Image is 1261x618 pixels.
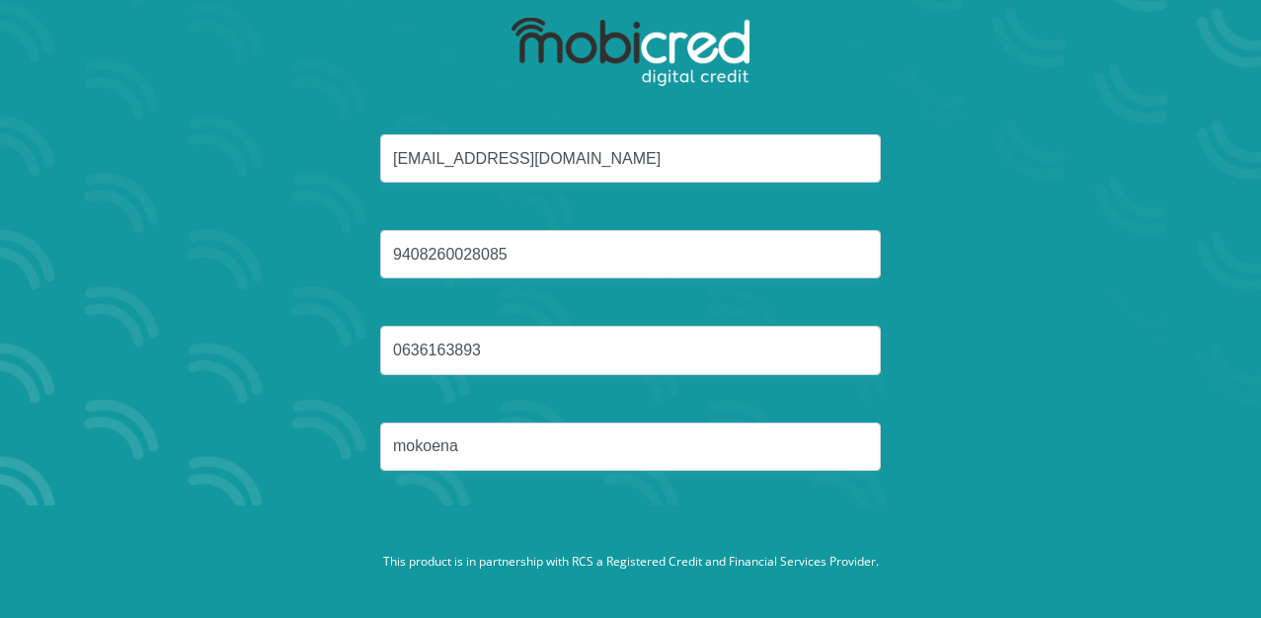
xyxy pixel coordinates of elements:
input: Cellphone Number [380,326,881,374]
p: This product is in partnership with RCS a Registered Credit and Financial Services Provider. [83,553,1179,571]
input: Email [380,134,881,183]
input: ID Number [380,230,881,278]
input: Surname [380,423,881,471]
img: mobicred logo [512,18,749,87]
